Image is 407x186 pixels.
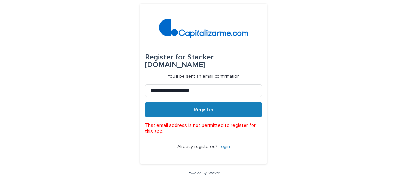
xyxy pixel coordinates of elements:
[145,102,262,117] button: Register
[219,144,230,149] a: Login
[145,53,185,61] span: Register for
[145,122,262,134] p: That email address is not permitted to register for this app.
[168,74,240,79] p: You'll be sent an email confirmation
[194,107,214,112] span: Register
[187,171,219,175] a: Powered By Stacker
[159,19,248,38] img: 4arMvv9wSvmHTHbXwTim
[145,48,262,74] div: Stacker [DOMAIN_NAME]
[177,144,219,149] span: Already registered?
